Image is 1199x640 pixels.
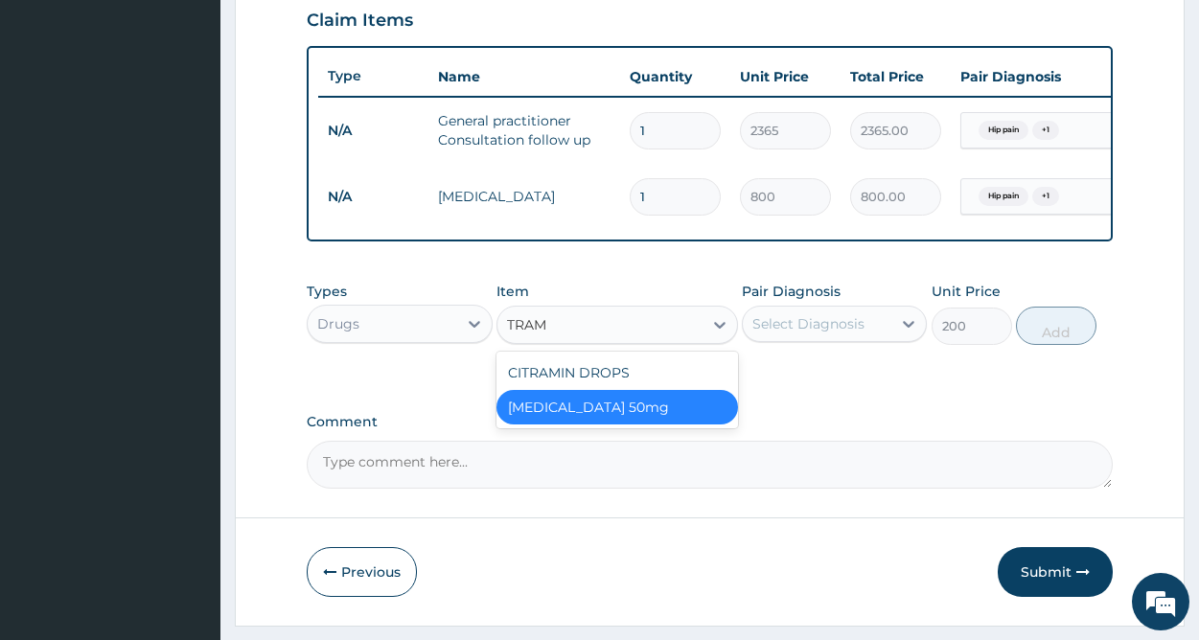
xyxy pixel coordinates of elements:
[979,121,1028,140] span: Hip pain
[1032,121,1059,140] span: + 1
[951,57,1162,96] th: Pair Diagnosis
[496,282,529,301] label: Item
[35,96,78,144] img: d_794563401_company_1708531726252_794563401
[307,284,347,300] label: Types
[100,107,322,132] div: Chat with us now
[307,414,1113,430] label: Comment
[620,57,730,96] th: Quantity
[496,390,738,424] div: [MEDICAL_DATA] 50mg
[10,432,365,499] textarea: Type your message and hit 'Enter'
[1016,307,1096,345] button: Add
[428,177,620,216] td: [MEDICAL_DATA]
[318,58,428,94] th: Type
[742,282,841,301] label: Pair Diagnosis
[1032,187,1059,206] span: + 1
[318,179,428,215] td: N/A
[730,57,841,96] th: Unit Price
[932,282,1001,301] label: Unit Price
[428,102,620,159] td: General practitioner Consultation follow up
[998,547,1113,597] button: Submit
[307,11,413,32] h3: Claim Items
[428,57,620,96] th: Name
[314,10,360,56] div: Minimize live chat window
[307,547,417,597] button: Previous
[111,195,265,389] span: We're online!
[841,57,951,96] th: Total Price
[496,355,738,390] div: CITRAMIN DROPS
[979,187,1028,206] span: Hip pain
[752,314,865,333] div: Select Diagnosis
[317,314,359,333] div: Drugs
[318,113,428,149] td: N/A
